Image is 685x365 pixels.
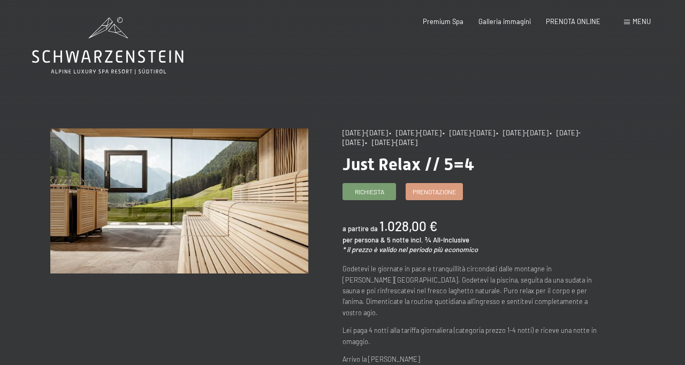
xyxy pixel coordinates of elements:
a: Prenotazione [406,184,462,200]
span: • [DATE]-[DATE] [496,128,549,137]
p: Arrivo la [PERSON_NAME] [342,354,600,364]
span: a partire da [342,224,378,233]
span: Prenotazione [413,187,456,196]
span: 5 notte [387,235,409,244]
span: [DATE]-[DATE] [342,128,388,137]
p: Godetevi le giornate in pace e tranquillità circondati dalle montagne in [PERSON_NAME][GEOGRAPHIC... [342,263,600,318]
span: Menu [633,17,651,26]
span: per persona & [342,235,385,244]
span: • [DATE]-[DATE] [443,128,495,137]
a: Richiesta [343,184,395,200]
span: • [DATE]-[DATE] [342,128,581,147]
span: • [DATE]-[DATE] [389,128,442,137]
b: 1.028,00 € [379,218,437,234]
span: Just Relax // 5=4 [342,154,474,174]
span: Richiesta [355,187,384,196]
a: PRENOTA ONLINE [546,17,600,26]
em: * il prezzo è valido nel periodo più economico [342,245,478,254]
a: Galleria immagini [478,17,531,26]
img: Just Relax // 5=4 [50,128,308,273]
a: Premium Spa [423,17,463,26]
p: Lei paga 4 notti alla tariffa giornaliera (categoria prezzo 1-4 notti) e riceve una notte in omag... [342,325,600,347]
span: • [DATE]-[DATE] [365,138,417,147]
span: incl. ¾ All-Inclusive [410,235,469,244]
